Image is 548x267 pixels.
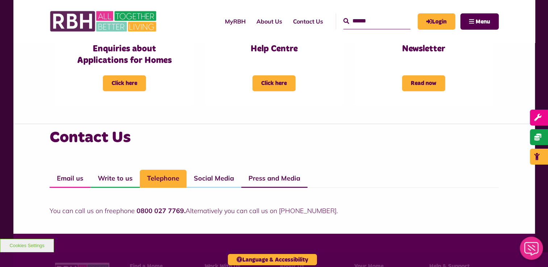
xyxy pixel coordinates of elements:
[91,170,140,188] a: Write to us
[103,75,146,91] span: Click here
[241,170,308,188] a: Press and Media
[476,19,490,25] span: Menu
[219,43,329,55] h3: Help Centre
[402,75,445,91] span: Read now
[343,13,410,29] input: Search
[50,206,499,216] p: You can call us on freephone Alternatively you can call us on [PHONE_NUMBER].
[70,43,179,66] h3: Enquiries about Applications for Homes
[288,12,329,31] a: Contact Us
[50,7,158,35] img: RBH
[137,207,185,215] strong: 0800 027 7769.
[418,13,455,30] a: MyRBH
[187,170,241,188] a: Social Media
[252,75,296,91] span: Click here
[219,12,251,31] a: MyRBH
[50,127,499,148] h3: Contact Us
[228,254,317,265] button: Language & Accessibility
[50,170,91,188] a: Email us
[460,13,499,30] button: Navigation
[140,170,187,188] a: Telephone
[369,43,478,55] h3: Newsletter
[251,12,288,31] a: About Us
[515,234,548,267] iframe: Netcall Web Assistant for live chat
